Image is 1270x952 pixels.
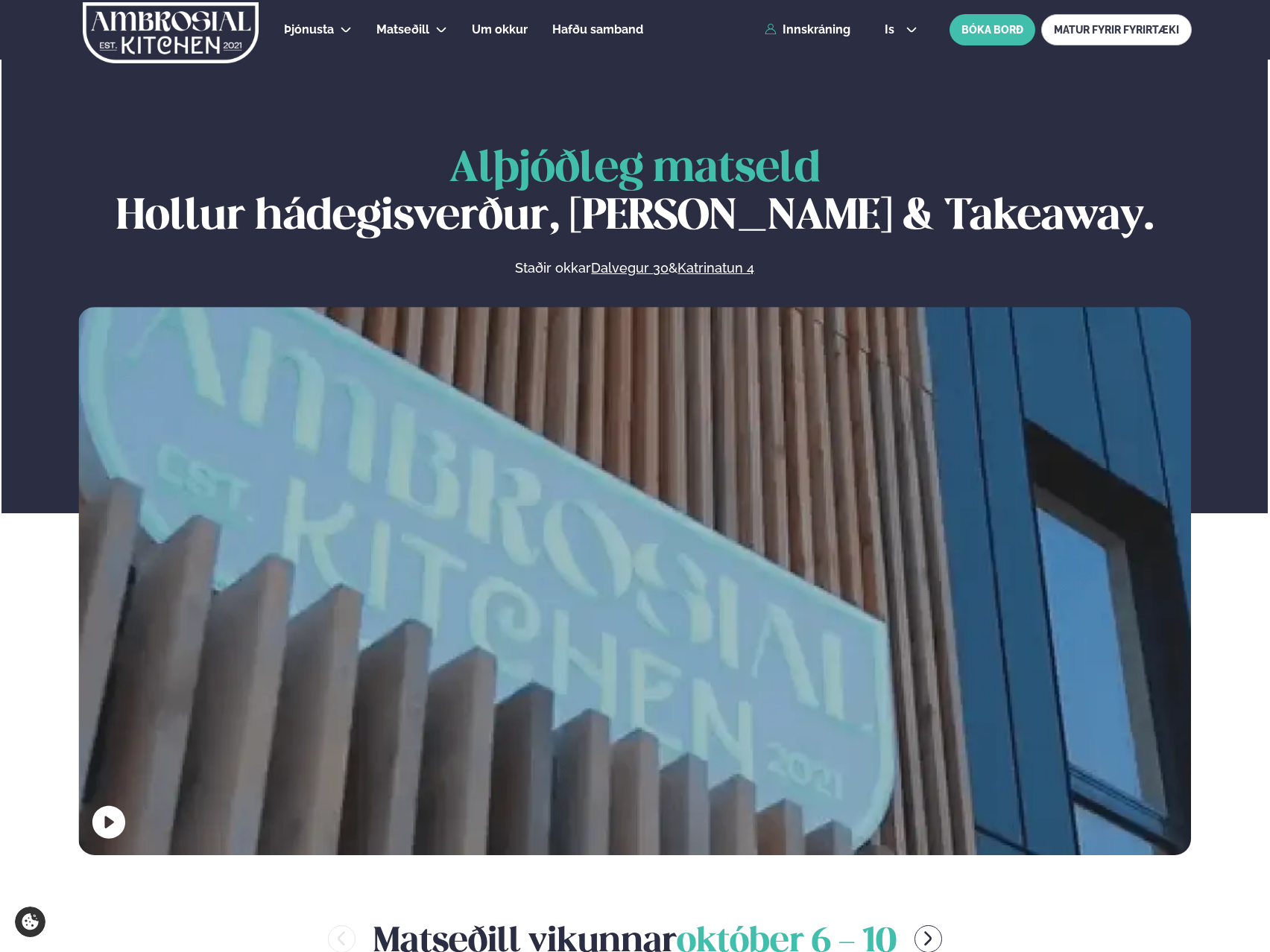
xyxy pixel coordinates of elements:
a: Þjónusta [284,21,334,39]
h1: Hollur hádegisverður, [PERSON_NAME] & Takeaway. [78,146,1191,241]
a: Um okkur [472,21,528,39]
a: Cookie settings [15,907,45,937]
span: Matseðill [376,22,429,37]
span: is [885,24,899,36]
span: Hafðu samband [552,22,643,37]
span: Alþjóðleg matseld [449,149,821,190]
a: Hafðu samband [552,21,643,39]
span: Um okkur [472,22,528,37]
a: MATUR FYRIR FYRIRTÆKI [1041,14,1192,45]
button: is [873,24,929,36]
span: Þjónusta [284,22,334,37]
a: Matseðill [376,21,429,39]
button: BÓKA BORÐ [950,14,1035,45]
a: Katrinatun 4 [677,259,754,277]
p: Staðir okkar & [353,259,917,277]
img: logo [82,2,260,63]
a: Innskráning [765,23,850,37]
a: Dalvegur 30 [591,259,669,277]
